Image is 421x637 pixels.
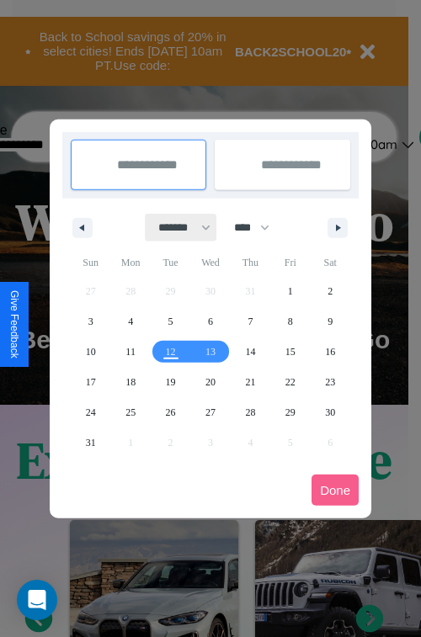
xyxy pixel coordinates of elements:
span: 9 [328,306,333,337]
button: 29 [270,397,310,427]
span: 7 [248,306,253,337]
span: 12 [166,337,176,367]
span: 29 [285,397,296,427]
button: 5 [151,306,190,337]
span: Fri [270,249,310,276]
span: 10 [86,337,96,367]
span: Sun [71,249,110,276]
button: 17 [71,367,110,397]
button: 6 [190,306,230,337]
button: 2 [311,276,350,306]
span: 26 [166,397,176,427]
button: 1 [270,276,310,306]
button: 11 [110,337,150,367]
span: 27 [205,397,216,427]
button: 25 [110,397,150,427]
span: 20 [205,367,216,397]
button: 10 [71,337,110,367]
button: 27 [190,397,230,427]
button: 15 [270,337,310,367]
span: 30 [325,397,335,427]
span: 17 [86,367,96,397]
span: 13 [205,337,216,367]
span: 3 [88,306,93,337]
span: 6 [208,306,213,337]
span: 5 [168,306,173,337]
button: 19 [151,367,190,397]
span: Wed [190,249,230,276]
button: 12 [151,337,190,367]
span: 8 [288,306,293,337]
button: 20 [190,367,230,397]
span: Mon [110,249,150,276]
span: 25 [125,397,136,427]
span: 24 [86,397,96,427]
span: 19 [166,367,176,397]
button: 28 [231,397,270,427]
span: 4 [128,306,133,337]
button: 4 [110,306,150,337]
span: Tue [151,249,190,276]
button: 24 [71,397,110,427]
span: 18 [125,367,136,397]
span: Thu [231,249,270,276]
span: 23 [325,367,335,397]
button: 16 [311,337,350,367]
span: 21 [245,367,255,397]
span: Sat [311,249,350,276]
span: 28 [245,397,255,427]
button: 8 [270,306,310,337]
button: 22 [270,367,310,397]
button: 23 [311,367,350,397]
button: 9 [311,306,350,337]
button: 3 [71,306,110,337]
button: 21 [231,367,270,397]
button: 14 [231,337,270,367]
span: 11 [125,337,136,367]
button: 7 [231,306,270,337]
span: 15 [285,337,296,367]
div: Open Intercom Messenger [17,580,57,620]
span: 22 [285,367,296,397]
button: Done [312,475,359,506]
button: 30 [311,397,350,427]
button: 13 [190,337,230,367]
span: 14 [245,337,255,367]
span: 16 [325,337,335,367]
span: 31 [86,427,96,458]
button: 31 [71,427,110,458]
span: 1 [288,276,293,306]
div: Give Feedback [8,290,20,358]
span: 2 [328,276,333,306]
button: 26 [151,397,190,427]
button: 18 [110,367,150,397]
